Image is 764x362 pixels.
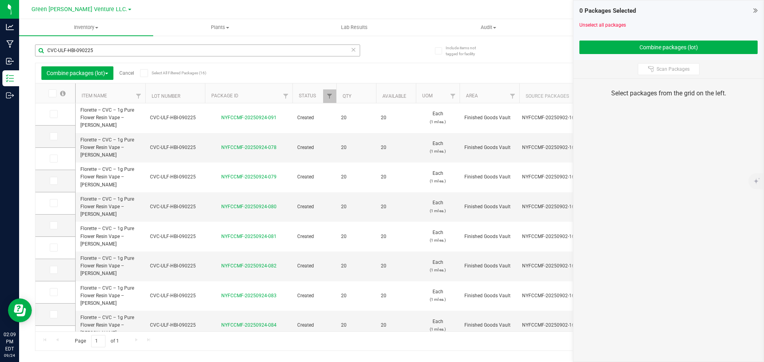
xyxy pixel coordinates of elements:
[583,89,754,98] div: Select packages from the grid on the left.
[6,23,14,31] inline-svg: Analytics
[6,57,14,65] inline-svg: Inbound
[330,24,378,31] span: Lab Results
[522,262,596,270] div: Value 1: NYFCCMF-20250902-166
[341,321,371,329] span: 20
[47,70,108,76] span: Combine packages (lot)
[446,89,460,103] a: Filter
[464,262,515,270] span: Finished Goods Vault
[506,89,519,103] a: Filter
[421,199,455,214] span: Each
[80,136,140,159] span: Florette – CVC – 1g Pure Flower Resin Vape – [PERSON_NAME]
[657,66,690,72] span: Scan Packages
[382,93,406,99] a: Available
[150,203,200,211] span: CVC-ULF-HBI-090225
[119,70,134,76] a: Cancel
[80,166,140,189] span: Florette – CVC – 1g Pure Flower Resin Vape – [PERSON_NAME]
[341,262,371,270] span: 20
[522,173,596,181] div: Value 1: NYFCCMF-20250902-166
[341,203,371,211] span: 20
[211,93,238,99] a: Package ID
[446,45,485,57] span: Include items not tagged for facility
[152,93,180,99] a: Lot Number
[154,24,287,31] span: Plants
[421,118,455,126] p: (1 ml ea.)
[522,321,596,329] div: Value 1: NYFCCMF-20250902-166
[464,233,515,240] span: Finished Goods Vault
[297,321,331,329] span: Created
[519,83,599,103] th: Source Packages
[522,292,596,300] div: Value 1: NYFCCMF-20250902-166
[638,63,700,75] button: Scan Packages
[297,233,331,240] span: Created
[579,41,758,54] button: Combine packages (lot)
[343,93,351,99] a: Qty
[421,325,455,333] p: (1 ml ea.)
[221,145,277,150] a: NYFCCMF-20250924-078
[297,262,331,270] span: Created
[80,314,140,337] span: Florette – CVC – 1g Pure Flower Resin Vape – [PERSON_NAME]
[522,114,596,122] div: Value 1: NYFCCMF-20250902-166
[221,293,277,298] a: NYFCCMF-20250924-083
[381,262,411,270] span: 20
[421,147,455,155] p: (1 ml ea.)
[522,233,596,240] div: Value 1: NYFCCMF-20250902-166
[422,24,555,31] span: Audit
[132,89,145,103] a: Filter
[297,114,331,122] span: Created
[351,45,356,55] span: Clear
[421,177,455,185] p: (1 ml ea.)
[421,259,455,274] span: Each
[422,93,433,99] a: UOM
[466,93,478,99] a: Area
[421,229,455,244] span: Each
[19,24,153,31] span: Inventory
[68,335,125,347] span: Page of 1
[80,255,140,278] span: Florette – CVC – 1g Pure Flower Resin Vape – [PERSON_NAME]
[421,266,455,274] p: (1 ml ea.)
[19,19,153,36] a: Inventory
[341,114,371,122] span: 20
[341,233,371,240] span: 20
[464,144,515,151] span: Finished Goods Vault
[279,89,292,103] a: Filter
[80,196,140,219] span: Florette – CVC – 1g Pure Flower Resin Vape – [PERSON_NAME]
[421,288,455,303] span: Each
[464,173,515,181] span: Finished Goods Vault
[297,173,331,181] span: Created
[381,144,411,151] span: 20
[381,114,411,122] span: 20
[381,233,411,240] span: 20
[464,321,515,329] span: Finished Goods Vault
[6,74,14,82] inline-svg: Inventory
[421,236,455,244] p: (1 ml ea.)
[522,203,596,211] div: Value 1: NYFCCMF-20250902-166
[464,203,515,211] span: Finished Goods Vault
[287,19,421,36] a: Lab Results
[91,335,105,347] input: 1
[464,292,515,300] span: Finished Goods Vault
[150,233,200,240] span: CVC-ULF-HBI-090225
[221,204,277,209] a: NYFCCMF-20250924-080
[421,207,455,215] p: (1 ml ea.)
[579,22,626,28] a: Unselect all packages
[150,114,200,122] span: CVC-ULF-HBI-090225
[297,203,331,211] span: Created
[381,173,411,181] span: 20
[221,174,277,180] a: NYFCCMF-20250924-079
[150,144,200,151] span: CVC-ULF-HBI-090225
[150,292,200,300] span: CVC-ULF-HBI-090225
[381,292,411,300] span: 20
[221,234,277,239] a: NYFCCMF-20250924-081
[221,115,277,120] a: NYFCCMF-20250924-091
[150,262,200,270] span: CVC-ULF-HBI-090225
[341,144,371,151] span: 20
[381,203,411,211] span: 20
[35,45,360,56] input: Search Package ID, Item Name, SKU, Lot or Part Number...
[341,292,371,300] span: 20
[6,91,14,99] inline-svg: Outbound
[297,144,331,151] span: Created
[221,263,277,269] a: NYFCCMF-20250924-082
[41,66,113,80] button: Combine packages (lot)
[8,298,32,322] iframe: Resource center
[4,352,16,358] p: 09/24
